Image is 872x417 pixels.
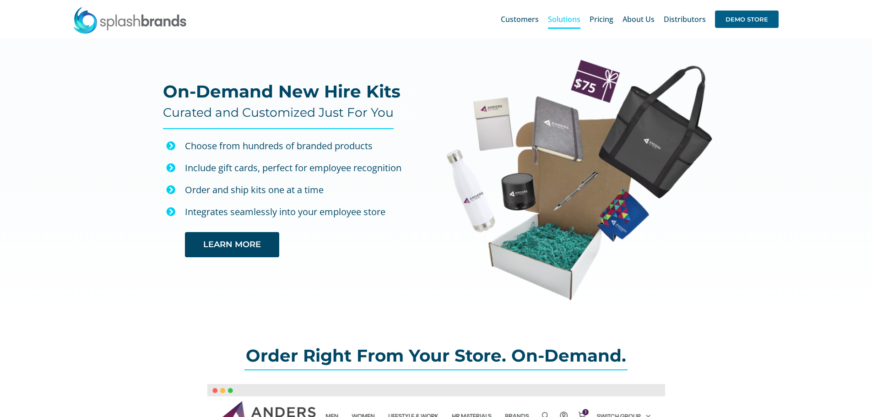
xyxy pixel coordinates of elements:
[185,138,420,154] div: Choose from hundreds of branded products
[446,59,712,301] img: Anders New Hire Kit Web Image-01
[185,160,420,176] div: Include gift cards, perfect for employee recognition
[715,5,779,34] a: DEMO STORE
[715,11,779,28] span: DEMO STORE
[501,5,539,34] a: Customers
[664,5,706,34] a: Distributors
[185,204,420,220] p: Integrates seamlessly into your employee store
[501,16,539,23] span: Customers
[203,240,261,249] span: LEARN MORE
[623,16,655,23] span: About Us
[590,16,613,23] span: Pricing
[185,232,279,257] a: LEARN MORE
[185,182,420,198] p: Order and ship kits one at a time
[163,82,401,101] h2: On-Demand New Hire Kits
[73,6,187,34] img: SplashBrands.com Logo
[590,5,613,34] a: Pricing
[501,5,779,34] nav: Main Menu
[163,105,394,120] h4: Curated and Customized Just For You
[246,345,626,366] span: Order Right From Your Store. On-Demand.
[664,16,706,23] span: Distributors
[548,16,580,23] span: Solutions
